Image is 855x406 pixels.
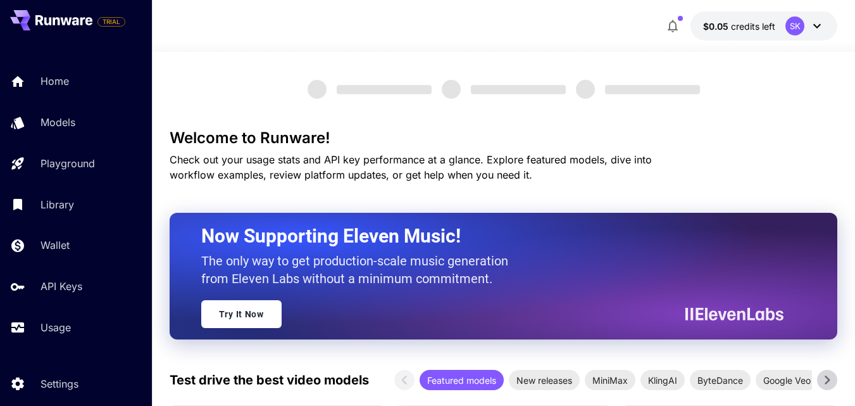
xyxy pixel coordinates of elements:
button: $0.05SK [690,11,837,41]
p: Usage [41,320,71,335]
span: $0.05 [703,21,731,32]
p: Test drive the best video models [170,371,369,390]
div: MiniMax [585,370,635,390]
div: $0.05 [703,20,775,33]
span: credits left [731,21,775,32]
div: New releases [509,370,580,390]
div: ByteDance [690,370,751,390]
div: Featured models [420,370,504,390]
a: Try It Now [201,300,282,328]
span: MiniMax [585,374,635,387]
p: The only way to get production-scale music generation from Eleven Labs without a minimum commitment. [201,252,518,288]
p: Home [41,73,69,89]
p: Models [41,115,75,130]
p: Wallet [41,238,70,253]
span: KlingAI [640,374,685,387]
div: Google Veo [756,370,818,390]
div: SK [785,16,804,35]
p: API Keys [41,279,82,294]
span: Check out your usage stats and API key performance at a glance. Explore featured models, dive int... [170,153,652,181]
h3: Welcome to Runware! [170,129,837,147]
span: New releases [509,374,580,387]
span: ByteDance [690,374,751,387]
p: Settings [41,376,78,391]
span: Google Veo [756,374,818,387]
span: TRIAL [98,17,125,27]
span: Featured models [420,374,504,387]
p: Playground [41,156,95,171]
div: KlingAI [640,370,685,390]
span: Add your payment card to enable full platform functionality. [97,14,125,29]
p: Library [41,197,74,212]
h2: Now Supporting Eleven Music! [201,224,774,248]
